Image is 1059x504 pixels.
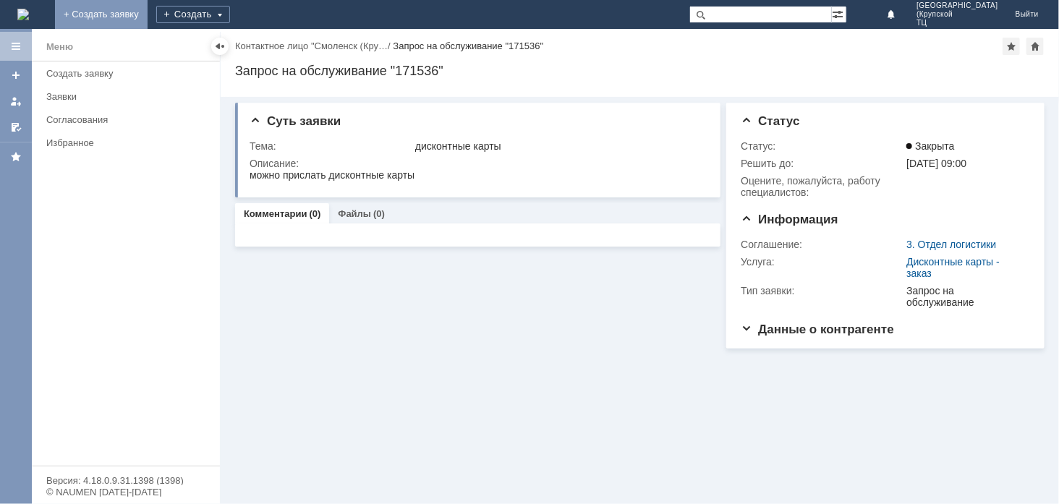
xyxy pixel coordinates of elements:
[244,208,307,219] a: Комментарии
[741,114,799,128] span: Статус
[906,239,996,250] a: 3. Отдел логистики
[1026,38,1044,55] div: Сделать домашней страницей
[46,487,205,497] div: © NAUMEN [DATE]-[DATE]
[46,91,211,102] div: Заявки
[338,208,371,219] a: Файлы
[1003,38,1020,55] div: Добавить в избранное
[41,62,217,85] a: Создать заявку
[906,285,1024,308] div: Запрос на обслуживание
[415,140,702,152] div: дисконтные карты
[906,256,1000,279] a: Дисконтные карты - заказ
[46,137,195,148] div: Избранное
[741,175,903,198] div: Oцените, пожалуйста, работу специалистов:
[906,140,954,152] span: Закрыта
[4,90,27,113] a: Мои заявки
[235,40,393,51] div: /
[46,38,73,56] div: Меню
[250,158,705,169] div: Описание:
[916,10,998,19] span: (Крупской
[741,285,903,296] div: Тип заявки:
[17,9,29,20] a: Перейти на домашнюю страницу
[832,7,846,20] span: Расширенный поиск
[906,158,966,169] span: [DATE] 09:00
[156,6,230,23] div: Создать
[741,140,903,152] div: Статус:
[916,1,998,10] span: [GEOGRAPHIC_DATA]
[46,114,211,125] div: Согласования
[741,239,903,250] div: Соглашение:
[41,108,217,131] a: Согласования
[916,19,998,27] span: ТЦ
[4,64,27,87] a: Создать заявку
[741,213,838,226] span: Информация
[250,140,412,152] div: Тема:
[235,40,388,51] a: Контактное лицо "Смоленск (Кру…
[250,114,341,128] span: Суть заявки
[393,40,543,51] div: Запрос на обслуживание "171536"
[373,208,385,219] div: (0)
[46,476,205,485] div: Версия: 4.18.0.9.31.1398 (1398)
[310,208,321,219] div: (0)
[41,85,217,108] a: Заявки
[741,158,903,169] div: Решить до:
[211,38,229,55] div: Скрыть меню
[741,323,894,336] span: Данные о контрагенте
[741,256,903,268] div: Услуга:
[4,116,27,139] a: Мои согласования
[235,64,1045,78] div: Запрос на обслуживание "171536"
[17,9,29,20] img: logo
[46,68,211,79] div: Создать заявку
